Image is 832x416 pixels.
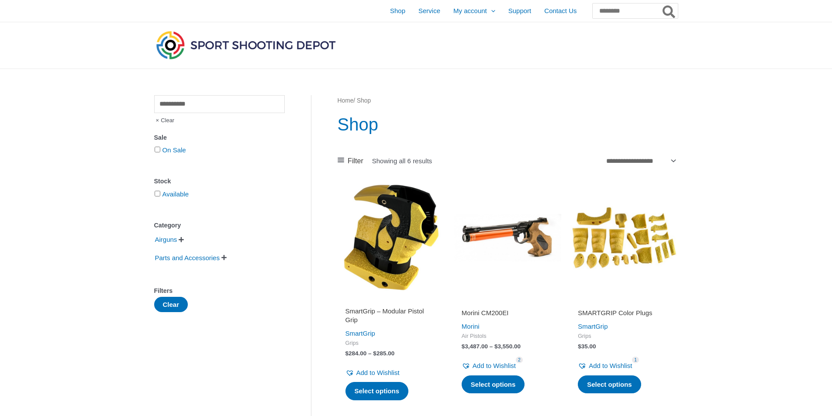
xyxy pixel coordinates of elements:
[578,375,641,394] a: Select options for “SMARTGRIP Color Plugs”
[162,190,189,198] a: Available
[603,154,678,167] select: Shop order
[221,254,227,261] span: 
[154,232,178,247] span: Airguns
[490,343,493,350] span: –
[154,219,285,232] div: Category
[462,309,553,317] h2: Morini CM200EI
[356,369,400,376] span: Add to Wishlist
[338,112,678,137] h1: Shop
[578,333,670,340] span: Grips
[345,330,375,337] a: SmartGrip
[494,343,498,350] span: $
[578,296,670,307] iframe: Customer reviews powered by Trustpilot
[661,3,678,18] button: Search
[154,251,221,265] span: Parts and Accessories
[473,362,516,369] span: Add to Wishlist
[578,309,670,317] h2: SMARTGRIP Color Plugs
[373,350,376,357] span: $
[154,29,338,61] img: Sport Shooting Depot
[589,362,632,369] span: Add to Wishlist
[345,350,349,357] span: $
[338,184,445,291] img: SmartGrip - Modular Pistol Grip
[154,131,285,144] div: Sale
[578,360,632,372] a: Add to Wishlist
[345,340,437,347] span: Grips
[345,367,400,379] a: Add to Wishlist
[338,155,363,168] a: Filter
[578,309,670,320] a: SMARTGRIP Color Plugs
[462,296,553,307] iframe: Customer reviews powered by Trustpilot
[154,285,285,297] div: Filters
[516,357,523,363] span: 2
[373,350,394,357] bdi: 285.00
[345,307,437,324] h2: SmartGrip – Modular Pistol Grip
[462,343,465,350] span: $
[338,97,354,104] a: Home
[154,175,285,188] div: Stock
[345,296,437,307] iframe: Customer reviews powered by Trustpilot
[155,147,160,152] input: On Sale
[462,333,553,340] span: Air Pistols
[462,360,516,372] a: Add to Wishlist
[578,323,608,330] a: SmartGrip
[632,357,639,363] span: 1
[570,184,677,291] img: SMARTGRIP Color Plugs
[368,350,372,357] span: –
[348,155,363,168] span: Filter
[154,235,178,243] a: Airguns
[462,323,480,330] a: Morini
[345,382,409,400] a: Select options for “SmartGrip - Modular Pistol Grip”
[154,254,221,261] a: Parts and Accessories
[154,297,188,312] button: Clear
[372,158,432,164] p: Showing all 6 results
[494,343,521,350] bdi: 3,550.00
[162,146,186,154] a: On Sale
[462,309,553,320] a: Morini CM200EI
[462,375,525,394] a: Select options for “Morini CM200EI”
[454,184,561,291] img: CM200EI
[338,95,678,107] nav: Breadcrumb
[179,237,184,243] span: 
[154,113,175,128] span: Clear
[155,191,160,196] input: Available
[345,350,367,357] bdi: 284.00
[578,343,596,350] bdi: 35.00
[462,343,488,350] bdi: 3,487.00
[345,307,437,327] a: SmartGrip – Modular Pistol Grip
[578,343,581,350] span: $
